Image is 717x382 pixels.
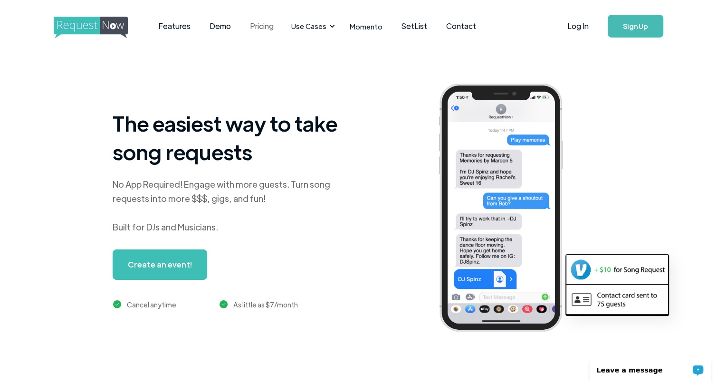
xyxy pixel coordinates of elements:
img: green checkmark [220,300,228,308]
a: Pricing [240,11,283,41]
img: venmo screenshot [566,255,668,284]
img: requestnow logo [54,17,145,38]
a: Demo [200,11,240,41]
div: No App Required! Engage with more guests. Turn song requests into more $$$, gigs, and fun! Built ... [113,177,350,234]
img: contact card example [566,285,668,314]
div: As little as $7/month [233,299,298,310]
a: home [54,17,125,36]
div: Cancel anytime [127,299,176,310]
iframe: LiveChat chat widget [583,352,717,382]
a: Log In [558,10,598,43]
a: Momento [340,12,392,40]
a: Features [149,11,200,41]
a: SetList [392,11,437,41]
img: green checkmark [113,300,121,308]
a: Create an event! [113,249,207,280]
div: Use Cases [286,11,338,41]
a: Contact [437,11,486,41]
a: Sign Up [608,15,663,38]
div: Use Cases [291,21,326,31]
img: iphone screenshot [428,77,588,342]
h1: The easiest way to take song requests [113,109,350,166]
